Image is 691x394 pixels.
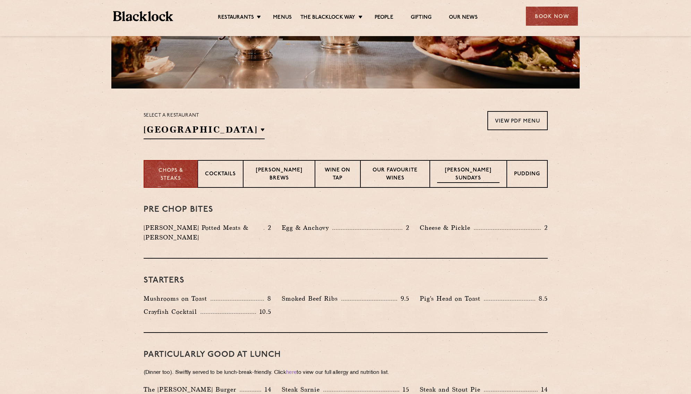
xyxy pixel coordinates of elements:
[256,307,271,316] p: 10.5
[300,14,355,22] a: The Blacklock Way
[144,350,548,359] h3: PARTICULARLY GOOD AT LUNCH
[205,170,236,179] p: Cocktails
[397,294,410,303] p: 9.5
[144,294,211,303] p: Mushrooms on Toast
[264,294,271,303] p: 8
[144,111,265,120] p: Select a restaurant
[420,294,484,303] p: Pig's Head on Toast
[420,223,474,233] p: Cheese & Pickle
[218,14,254,22] a: Restaurants
[144,223,264,242] p: [PERSON_NAME] Potted Meats & [PERSON_NAME]
[151,167,191,183] p: Chops & Steaks
[375,14,393,22] a: People
[541,223,548,232] p: 2
[261,385,271,394] p: 14
[144,205,548,214] h3: Pre Chop Bites
[514,170,540,179] p: Pudding
[402,223,409,232] p: 2
[535,294,548,303] p: 8.5
[282,294,341,303] p: Smoked Beef Ribs
[282,223,332,233] p: Egg & Anchovy
[411,14,432,22] a: Gifting
[264,223,271,232] p: 2
[368,167,423,183] p: Our favourite wines
[273,14,292,22] a: Menus
[399,385,409,394] p: 15
[144,124,265,139] h2: [GEOGRAPHIC_DATA]
[487,111,548,130] a: View PDF Menu
[144,368,548,378] p: (Dinner too). Swiftly served to be lunch-break-friendly. Click to view our full allergy and nutri...
[322,167,353,183] p: Wine on Tap
[526,7,578,26] div: Book Now
[250,167,307,183] p: [PERSON_NAME] Brews
[113,11,173,21] img: BL_Textured_Logo-footer-cropped.svg
[144,276,548,285] h3: Starters
[144,307,201,317] p: Crayfish Cocktail
[286,370,297,375] a: here
[437,167,500,183] p: [PERSON_NAME] Sundays
[449,14,478,22] a: Our News
[538,385,548,394] p: 14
